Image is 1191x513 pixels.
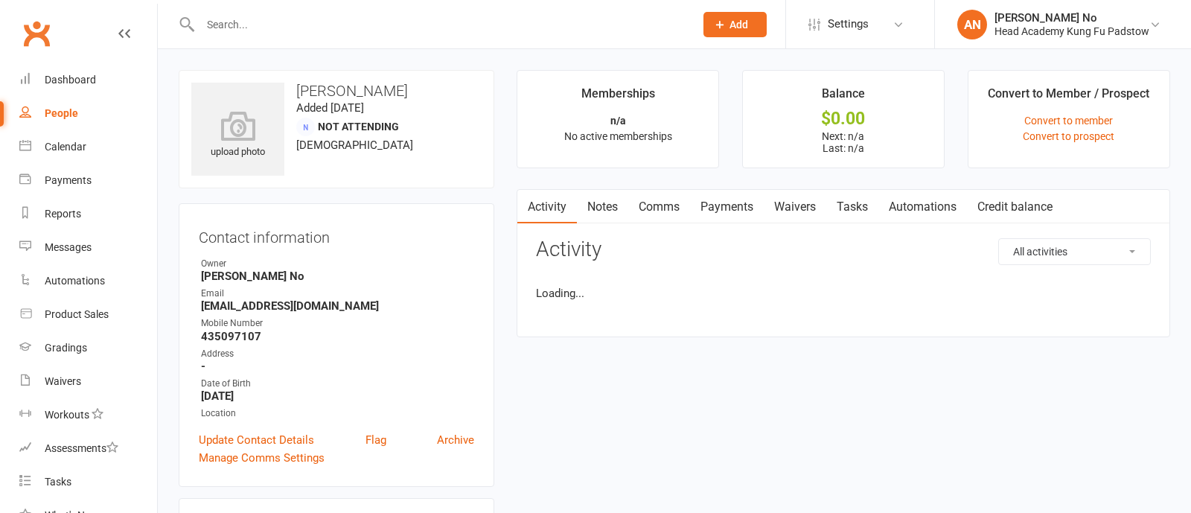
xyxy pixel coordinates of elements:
[19,97,157,130] a: People
[45,208,81,220] div: Reports
[45,442,118,454] div: Assessments
[536,238,1151,261] h3: Activity
[703,12,767,37] button: Add
[201,270,474,283] strong: [PERSON_NAME] No
[19,298,157,331] a: Product Sales
[826,190,878,224] a: Tasks
[828,7,869,41] span: Settings
[756,111,930,127] div: $0.00
[756,130,930,154] p: Next: n/a Last: n/a
[878,190,967,224] a: Automations
[296,138,413,152] span: [DEMOGRAPHIC_DATA]
[822,84,865,111] div: Balance
[19,63,157,97] a: Dashboard
[45,476,71,488] div: Tasks
[191,83,482,99] h3: [PERSON_NAME]
[1024,115,1113,127] a: Convert to member
[1023,130,1114,142] a: Convert to prospect
[19,432,157,465] a: Assessments
[201,377,474,391] div: Date of Birth
[201,287,474,301] div: Email
[45,74,96,86] div: Dashboard
[19,231,157,264] a: Messages
[967,190,1063,224] a: Credit balance
[296,101,364,115] time: Added [DATE]
[564,130,672,142] span: No active memberships
[201,330,474,343] strong: 435097107
[729,19,748,31] span: Add
[19,465,157,499] a: Tasks
[201,299,474,313] strong: [EMAIL_ADDRESS][DOMAIN_NAME]
[19,197,157,231] a: Reports
[690,190,764,224] a: Payments
[19,365,157,398] a: Waivers
[628,190,690,224] a: Comms
[45,308,109,320] div: Product Sales
[201,389,474,403] strong: [DATE]
[45,241,92,253] div: Messages
[45,275,105,287] div: Automations
[957,10,987,39] div: AN
[45,141,86,153] div: Calendar
[45,174,92,186] div: Payments
[196,14,684,35] input: Search...
[201,407,474,421] div: Location
[199,223,474,246] h3: Contact information
[19,331,157,365] a: Gradings
[45,409,89,421] div: Workouts
[201,360,474,373] strong: -
[988,84,1149,111] div: Convert to Member / Prospect
[19,398,157,432] a: Workouts
[201,347,474,361] div: Address
[199,431,314,449] a: Update Contact Details
[536,284,1151,302] li: Loading...
[517,190,577,224] a: Activity
[45,375,81,387] div: Waivers
[994,25,1149,38] div: Head Academy Kung Fu Padstow
[577,190,628,224] a: Notes
[437,431,474,449] a: Archive
[581,84,655,111] div: Memberships
[764,190,826,224] a: Waivers
[318,121,399,133] span: Not Attending
[19,264,157,298] a: Automations
[191,111,284,160] div: upload photo
[45,342,87,354] div: Gradings
[994,11,1149,25] div: [PERSON_NAME] No
[45,107,78,119] div: People
[18,15,55,52] a: Clubworx
[610,115,626,127] strong: n/a
[365,431,386,449] a: Flag
[19,164,157,197] a: Payments
[201,316,474,331] div: Mobile Number
[19,130,157,164] a: Calendar
[199,449,325,467] a: Manage Comms Settings
[201,257,474,271] div: Owner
